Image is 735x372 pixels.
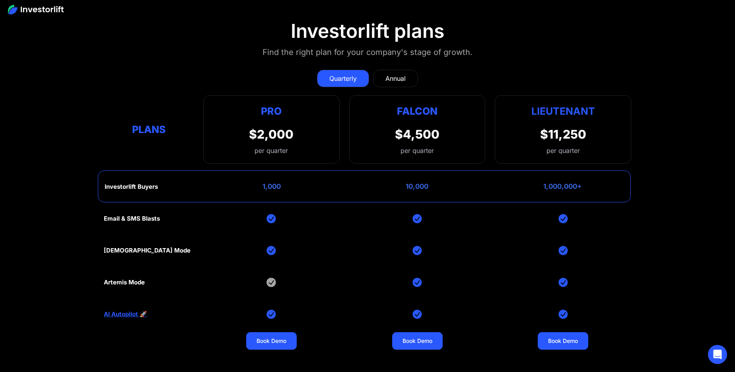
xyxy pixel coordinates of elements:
a: Book Demo [538,332,588,350]
div: Falcon [397,104,437,119]
div: Plans [104,121,194,137]
div: $2,000 [249,127,294,141]
div: $4,500 [395,127,439,141]
div: $11,250 [540,127,586,141]
div: Email & SMS Blasts [104,215,160,222]
div: Investorlift Buyers [105,183,158,190]
div: 1,000 [262,182,281,190]
div: Quarterly [329,74,357,83]
div: per quarter [249,146,294,155]
div: 1,000,000+ [543,182,582,190]
div: per quarter [546,146,580,155]
a: AI Autopilot 🚀 [104,311,147,318]
strong: Lieutenant [531,105,595,117]
div: Annual [385,74,406,83]
a: Book Demo [246,332,297,350]
div: [DEMOGRAPHIC_DATA] Mode [104,247,191,254]
div: Artemis Mode [104,279,145,286]
div: per quarter [401,146,434,155]
a: Book Demo [392,332,443,350]
div: Open Intercom Messenger [708,345,727,364]
div: Find the right plan for your company's stage of growth. [262,46,472,59]
div: Pro [249,104,294,119]
div: Investorlift plans [291,20,444,43]
div: 10,000 [406,182,428,190]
